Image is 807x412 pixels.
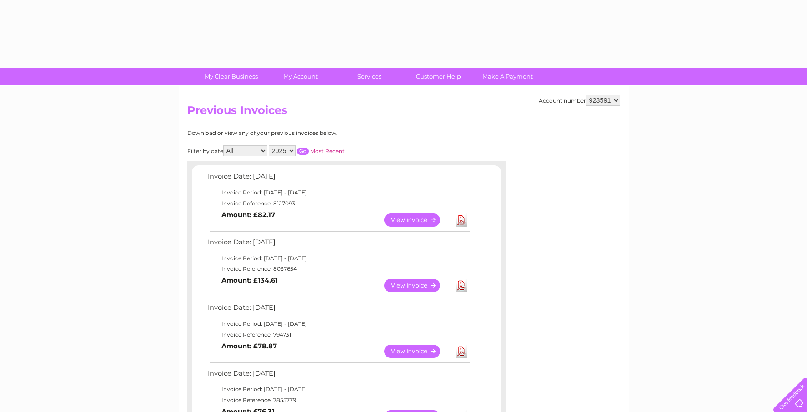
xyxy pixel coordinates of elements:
[384,213,451,227] a: View
[206,318,471,329] td: Invoice Period: [DATE] - [DATE]
[206,384,471,395] td: Invoice Period: [DATE] - [DATE]
[384,345,451,358] a: View
[206,263,471,274] td: Invoice Reference: 8037654
[470,68,545,85] a: Make A Payment
[539,95,620,106] div: Account number
[206,302,471,318] td: Invoice Date: [DATE]
[456,213,467,227] a: Download
[187,130,426,136] div: Download or view any of your previous invoices below.
[187,145,426,156] div: Filter by date
[332,68,407,85] a: Services
[206,367,471,384] td: Invoice Date: [DATE]
[221,276,278,284] b: Amount: £134.61
[401,68,476,85] a: Customer Help
[263,68,338,85] a: My Account
[456,345,467,358] a: Download
[206,329,471,340] td: Invoice Reference: 7947311
[221,211,275,219] b: Amount: £82.17
[206,187,471,198] td: Invoice Period: [DATE] - [DATE]
[206,395,471,406] td: Invoice Reference: 7855779
[206,170,471,187] td: Invoice Date: [DATE]
[384,279,451,292] a: View
[206,236,471,253] td: Invoice Date: [DATE]
[187,104,620,121] h2: Previous Invoices
[310,148,345,154] a: Most Recent
[194,68,269,85] a: My Clear Business
[206,198,471,209] td: Invoice Reference: 8127093
[206,253,471,264] td: Invoice Period: [DATE] - [DATE]
[221,342,277,350] b: Amount: £78.87
[456,279,467,292] a: Download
